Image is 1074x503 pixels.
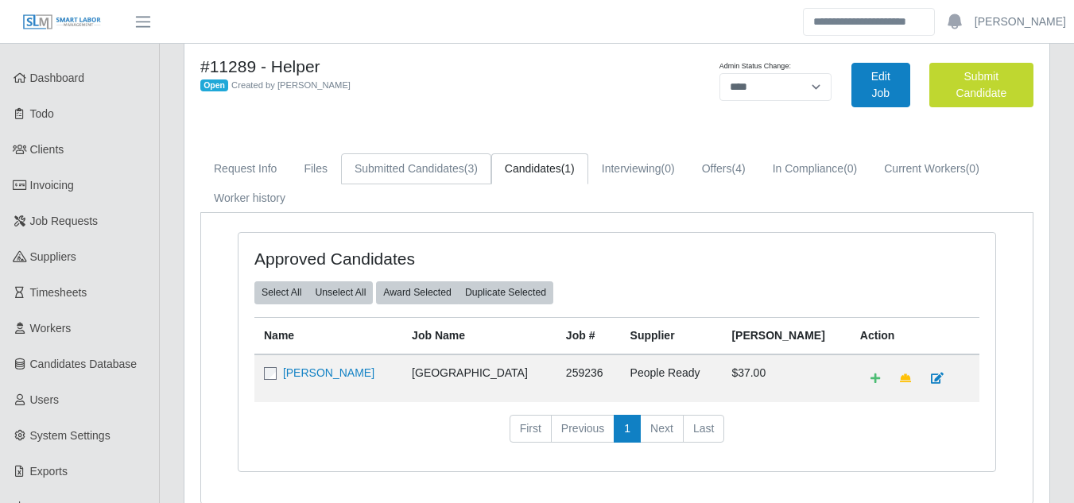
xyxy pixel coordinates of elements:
a: [PERSON_NAME] [975,14,1066,30]
a: Candidates [491,153,588,184]
a: Make Team Lead [890,365,921,393]
img: SLM Logo [22,14,102,31]
span: (0) [843,162,857,175]
a: Request Info [200,153,290,184]
td: $37.00 [722,354,850,402]
button: Submit Candidate [929,63,1033,107]
h4: #11289 - Helper [200,56,677,76]
span: (0) [966,162,979,175]
span: Invoicing [30,179,74,192]
button: Award Selected [376,281,459,304]
a: [PERSON_NAME] [283,366,374,379]
span: (0) [661,162,675,175]
span: Job Requests [30,215,99,227]
span: Dashboard [30,72,85,84]
a: Offers [688,153,759,184]
span: Exports [30,465,68,478]
th: [PERSON_NAME] [722,317,850,354]
input: Search [803,8,935,36]
span: Open [200,79,228,92]
span: System Settings [30,429,111,442]
a: Add Default Cost Code [860,365,890,393]
span: Candidates Database [30,358,138,370]
div: bulk actions [376,281,553,304]
td: People Ready [621,354,723,402]
label: Admin Status Change: [719,61,791,72]
span: Users [30,393,60,406]
span: (4) [732,162,746,175]
td: 259236 [556,354,621,402]
button: Unselect All [308,281,373,304]
th: Name [254,317,402,354]
a: Current Workers [870,153,993,184]
span: Todo [30,107,54,120]
span: Suppliers [30,250,76,263]
span: Workers [30,322,72,335]
a: Worker history [200,183,299,214]
h4: Approved Candidates [254,249,543,269]
span: (1) [561,162,575,175]
td: [GEOGRAPHIC_DATA] [402,354,556,402]
a: Files [290,153,341,184]
a: Submitted Candidates [341,153,491,184]
th: Supplier [621,317,723,354]
th: Job # [556,317,621,354]
a: Edit Job [851,63,910,107]
span: Created by [PERSON_NAME] [231,80,351,90]
div: bulk actions [254,281,373,304]
span: Clients [30,143,64,156]
span: (3) [464,162,478,175]
button: Select All [254,281,308,304]
a: Interviewing [588,153,688,184]
a: In Compliance [759,153,871,184]
th: Job Name [402,317,556,354]
button: Duplicate Selected [458,281,553,304]
nav: pagination [254,415,979,456]
span: Timesheets [30,286,87,299]
a: 1 [614,415,641,443]
th: Action [851,317,979,354]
